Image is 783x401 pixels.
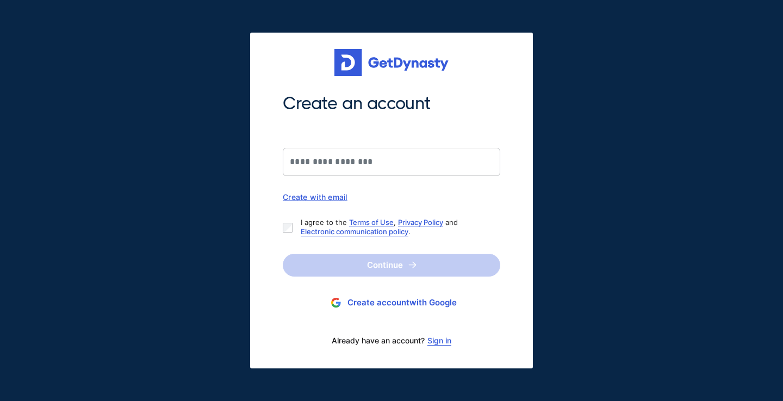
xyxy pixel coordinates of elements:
div: Create with email [283,192,500,202]
a: Terms of Use [349,218,394,227]
img: Get started for free with Dynasty Trust Company [334,49,449,76]
a: Electronic communication policy [301,227,408,236]
span: Create an account [283,92,500,115]
div: Already have an account? [283,329,500,352]
a: Privacy Policy [398,218,443,227]
p: I agree to the , and . [301,218,492,236]
button: Create accountwith Google [283,293,500,313]
a: Sign in [427,336,451,345]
